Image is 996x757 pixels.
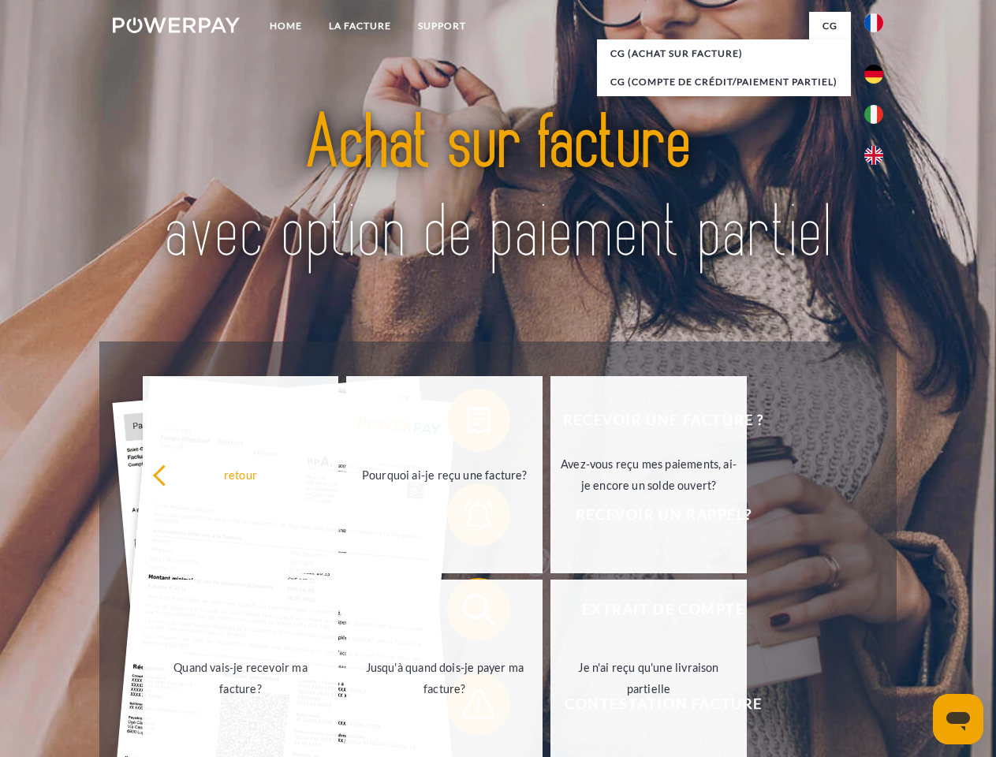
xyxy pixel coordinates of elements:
img: en [864,146,883,165]
img: logo-powerpay-white.svg [113,17,240,33]
iframe: Bouton de lancement de la fenêtre de messagerie [933,694,983,744]
img: it [864,105,883,124]
a: Support [405,12,479,40]
a: LA FACTURE [315,12,405,40]
a: Home [256,12,315,40]
a: Avez-vous reçu mes paiements, ai-je encore un solde ouvert? [550,376,747,573]
a: CG (achat sur facture) [597,39,851,68]
img: title-powerpay_fr.svg [151,76,845,302]
img: fr [864,13,883,32]
div: Avez-vous reçu mes paiements, ai-je encore un solde ouvert? [560,453,737,496]
div: retour [152,464,330,485]
a: CG [809,12,851,40]
div: Pourquoi ai-je reçu une facture? [356,464,533,485]
img: de [864,65,883,84]
div: Quand vais-je recevoir ma facture? [152,657,330,699]
div: Je n'ai reçu qu'une livraison partielle [560,657,737,699]
div: Jusqu'à quand dois-je payer ma facture? [356,657,533,699]
a: CG (Compte de crédit/paiement partiel) [597,68,851,96]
